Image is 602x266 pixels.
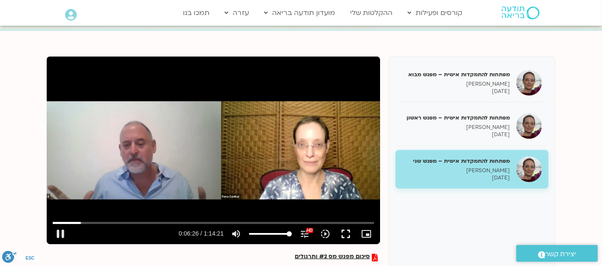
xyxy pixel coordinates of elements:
[402,71,510,78] h5: מפתחות להתמקדות אישית – מפגש מבוא
[404,5,467,21] a: קורסים ופעילות
[295,254,370,261] span: סיכום מפגש מס #2 ותרגולים
[179,5,214,21] a: תמכו בנו
[402,81,510,88] p: [PERSON_NAME]
[295,254,378,261] a: סיכום מפגש מס #2 ותרגולים
[545,248,576,260] span: יצירת קשר
[402,124,510,131] p: [PERSON_NAME]
[516,156,542,182] img: מפתחות להתמקדות אישית – מפגש שני
[402,88,510,95] p: [DATE]
[516,113,542,139] img: מפתחות להתמקדות אישית – מפגש ראשון
[402,167,510,174] p: [PERSON_NAME]
[402,157,510,165] h5: מפתחות להתמקדות אישית – מפגש שני
[402,131,510,138] p: [DATE]
[502,6,539,19] img: תודעה בריאה
[402,114,510,122] h5: מפתחות להתמקדות אישית – מפגש ראשון
[516,70,542,96] img: מפתחות להתמקדות אישית – מפגש מבוא
[346,5,397,21] a: ההקלטות שלי
[516,245,598,262] a: יצירת קשר
[260,5,339,21] a: מועדון תודעה בריאה
[220,5,253,21] a: עזרה
[402,174,510,182] p: [DATE]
